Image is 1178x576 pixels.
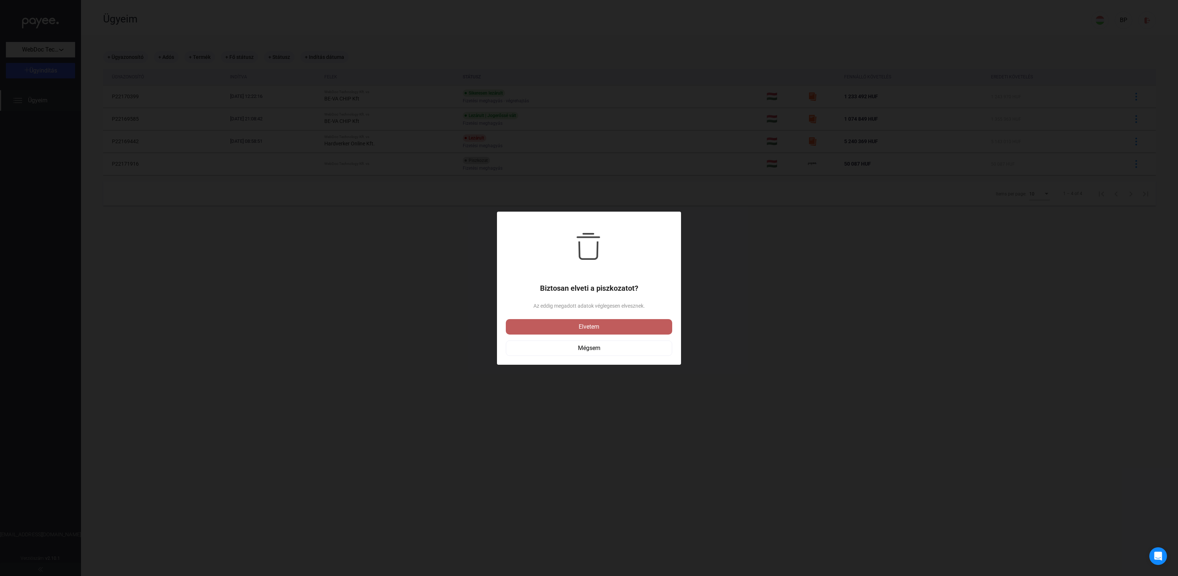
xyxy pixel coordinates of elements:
[508,322,670,331] div: Elvetem
[506,319,672,335] button: Elvetem
[508,344,670,353] div: Mégsem
[506,340,672,356] button: Mégsem
[576,233,603,260] img: trash-black
[1149,547,1167,565] div: Open Intercom Messenger
[506,301,672,310] span: Az eddig megadott adatok véglegesen elvesznek.
[506,284,672,293] h1: Biztosan elveti a piszkozatot?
